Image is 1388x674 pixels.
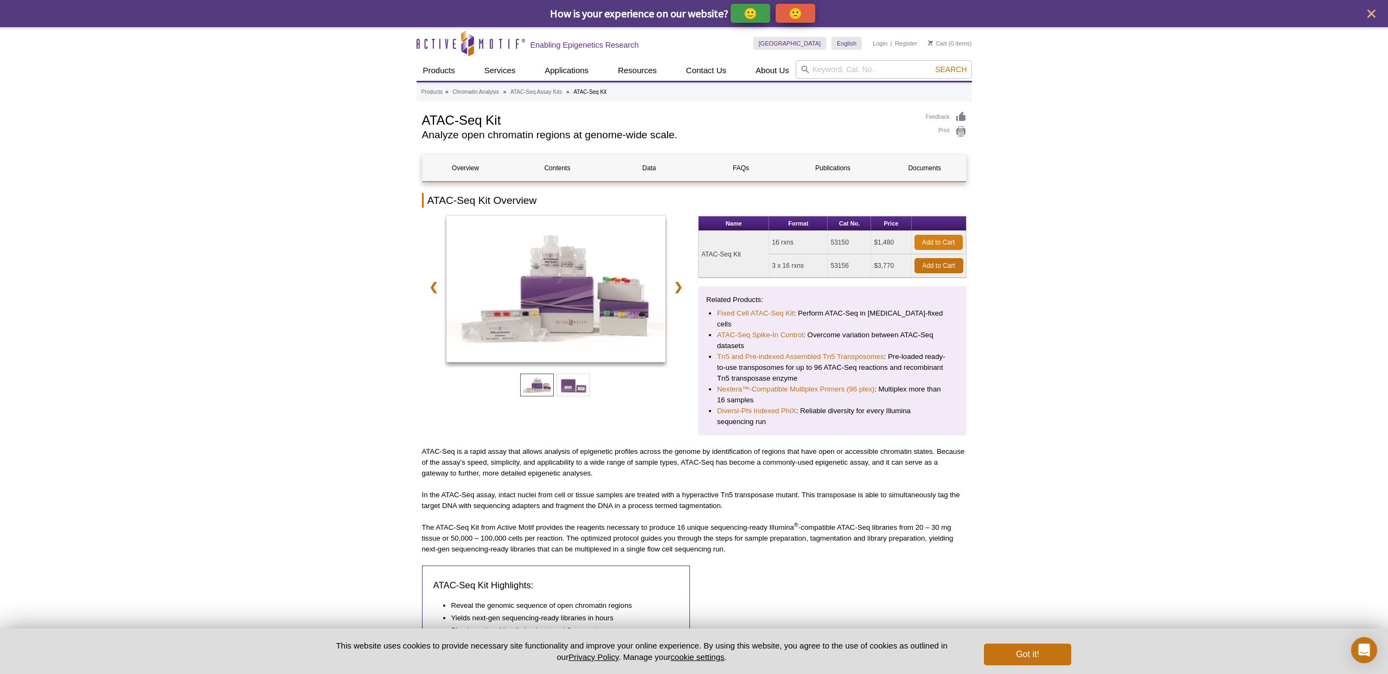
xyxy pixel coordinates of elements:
span: Search [935,65,967,74]
button: cookie settings [670,652,724,662]
td: $1,480 [871,231,911,254]
a: Privacy Policy [568,652,618,662]
td: ATAC-Seq Kit [699,231,769,278]
td: 16 rxns [769,231,828,254]
th: Cat No. [828,216,871,231]
button: Search [932,65,970,74]
td: $3,770 [871,254,911,278]
button: close [1365,7,1378,21]
li: : Perform ATAC-Seq in [MEDICAL_DATA]-fixed cells [717,308,948,330]
a: Feedback [926,111,967,123]
h2: Analyze open chromatin regions at genome-wide scale. [422,130,915,140]
a: FAQs [698,155,784,181]
th: Name [699,216,769,231]
a: Tn5 and Pre-indexed Assembled Tn5 Transposomes [717,351,884,362]
a: Fixed Cell ATAC-Seq Kit [717,308,794,319]
a: Print [926,126,967,138]
h3: ATAC-Seq Kit Highlights: [433,579,679,592]
p: This website uses cookies to provide necessary site functionality and improve your online experie... [317,640,967,663]
a: [GEOGRAPHIC_DATA] [753,37,827,50]
a: Services [478,60,522,81]
a: Cart [928,40,947,47]
img: ATAC-Seq Kit [446,216,666,362]
a: Diversi-Phi Indexed PhiX [717,406,796,416]
a: Documents [881,155,968,181]
span: How is your experience on our website? [550,7,728,20]
li: Simple and rapid optimized protocol & reagents [451,625,668,636]
p: 🙁 [789,7,802,20]
a: Contact Us [680,60,733,81]
a: Chromatin Analysis [452,87,499,97]
a: Add to Cart [914,258,963,273]
li: Reveal the genomic sequence of open chromatin regions [451,600,668,611]
a: ATAC-Seq Spike-In Control [717,330,803,341]
button: Got it! [984,644,1071,665]
div: Open Intercom Messenger [1351,637,1377,663]
a: Register [895,40,917,47]
li: » [566,89,570,95]
td: 53150 [828,231,871,254]
li: (0 items) [928,37,972,50]
p: Related Products: [706,294,958,305]
a: Add to Cart [914,235,963,250]
a: Products [417,60,462,81]
li: | [891,37,892,50]
a: Resources [611,60,663,81]
li: Yields next-gen sequencing-ready libraries in hours [451,613,668,624]
li: : Overcome variation between ATAC-Seq datasets [717,330,948,351]
li: ATAC-Seq Kit [573,89,606,95]
li: » [503,89,507,95]
a: Publications [790,155,876,181]
a: Products [421,87,443,97]
a: Contents [514,155,600,181]
th: Price [871,216,911,231]
a: ATAC-Seq Assay Kits [510,87,562,97]
a: Data [606,155,692,181]
a: ❮ [422,274,445,299]
p: ATAC-Seq is a rapid assay that allows analysis of epigenetic profiles across the genome by identi... [422,446,967,479]
li: : Pre-loaded ready-to-use transposomes for up to 96 ATAC-Seq reactions and recombinant Tn5 transp... [717,351,948,384]
sup: ® [794,522,798,528]
h1: ATAC-Seq Kit [422,111,915,127]
td: 3 x 16 rxns [769,254,828,278]
a: ATAC-Seq Kit [446,216,666,365]
a: ❯ [667,274,690,299]
h2: ATAC-Seq Kit Overview [422,193,967,208]
th: Format [769,216,828,231]
a: English [831,37,862,50]
p: The ATAC-Seq Kit from Active Motif provides the reagents necessary to produce 16 unique sequencin... [422,522,967,555]
li: : Reliable diversity for every Illumina sequencing run [717,406,948,427]
a: Overview [423,155,509,181]
li: : Multiplex more than 16 samples [717,384,948,406]
img: Your Cart [928,40,933,46]
a: Applications [538,60,595,81]
p: 🙂 [744,7,757,20]
a: Login [873,40,887,47]
h2: Enabling Epigenetics Research [530,40,639,50]
p: In the ATAC-Seq assay, intact nuclei from cell or tissue samples are treated with a hyperactive T... [422,490,967,511]
td: 53156 [828,254,871,278]
a: About Us [749,60,796,81]
input: Keyword, Cat. No. [796,60,972,79]
a: Nextera™-Compatible Multiplex Primers (96 plex) [717,384,874,395]
li: » [445,89,449,95]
